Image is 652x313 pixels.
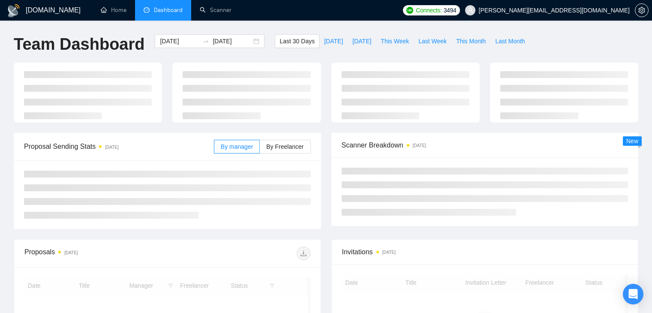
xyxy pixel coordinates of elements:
span: Invitations [342,247,628,257]
span: [DATE] [352,36,371,46]
button: This Month [451,34,490,48]
span: Last Month [495,36,525,46]
span: Scanner Breakdown [342,140,628,150]
button: This Week [376,34,414,48]
span: New [626,138,638,144]
span: user [467,7,473,13]
time: [DATE] [382,250,396,255]
span: 3494 [444,6,457,15]
img: logo [7,4,21,18]
span: swap-right [202,38,209,45]
span: Proposal Sending Stats [24,141,214,152]
span: Dashboard [154,6,183,14]
img: upwork-logo.png [406,7,413,14]
a: setting [635,7,649,14]
span: This Week [381,36,409,46]
button: [DATE] [319,34,348,48]
span: Connects: [416,6,442,15]
a: homeHome [101,6,126,14]
span: Last Week [418,36,447,46]
button: Last 30 Days [275,34,319,48]
span: [DATE] [324,36,343,46]
div: Open Intercom Messenger [623,284,643,304]
button: Last Week [414,34,451,48]
div: Proposals [24,247,167,260]
button: [DATE] [348,34,376,48]
button: Last Month [490,34,529,48]
input: Start date [160,36,199,46]
input: End date [213,36,252,46]
button: setting [635,3,649,17]
span: By manager [221,143,253,150]
span: to [202,38,209,45]
span: This Month [456,36,486,46]
time: [DATE] [64,250,78,255]
span: setting [635,7,648,14]
span: Last 30 Days [279,36,315,46]
a: searchScanner [200,6,231,14]
time: [DATE] [105,145,118,150]
span: dashboard [144,7,150,13]
span: By Freelancer [266,143,303,150]
h1: Team Dashboard [14,34,144,54]
time: [DATE] [413,143,426,148]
